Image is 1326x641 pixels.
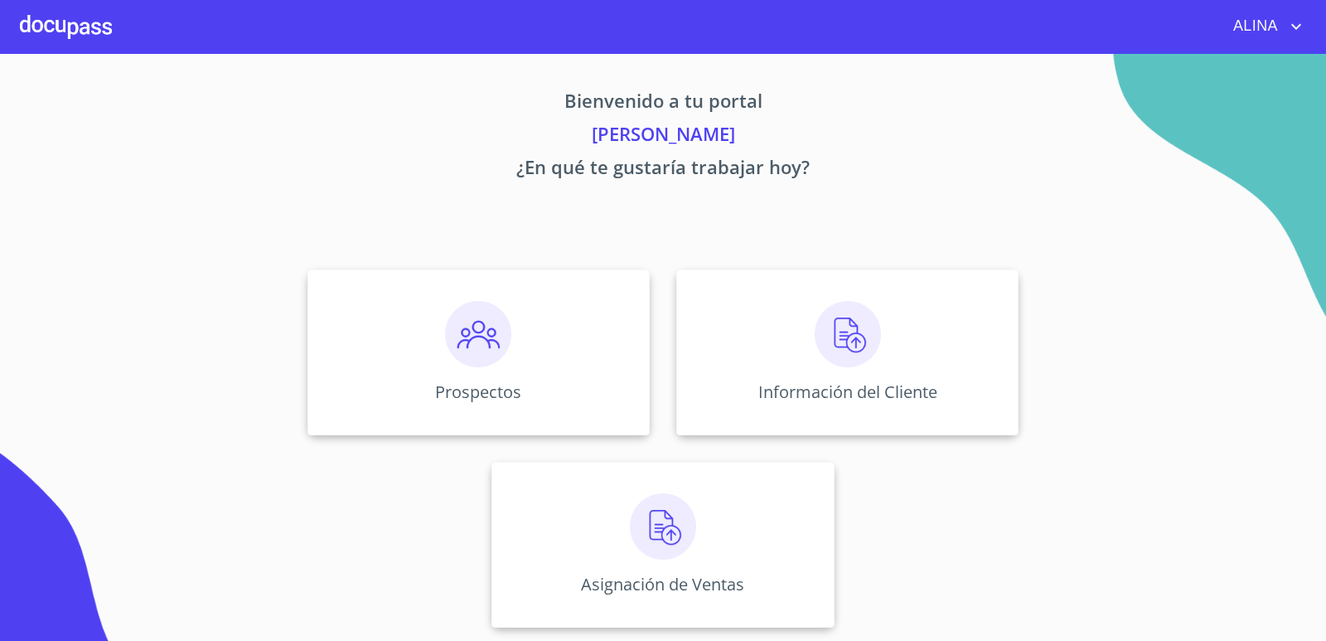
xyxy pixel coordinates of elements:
[1221,13,1306,40] button: account of current user
[630,493,696,560] img: carga.png
[152,120,1174,153] p: [PERSON_NAME]
[815,301,881,367] img: carga.png
[152,87,1174,120] p: Bienvenido a tu portal
[445,301,511,367] img: prospectos.png
[758,381,937,403] p: Información del Cliente
[435,381,521,403] p: Prospectos
[152,153,1174,187] p: ¿En qué te gustaría trabajar hoy?
[1221,13,1286,40] span: ALINA
[581,573,744,595] p: Asignación de Ventas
